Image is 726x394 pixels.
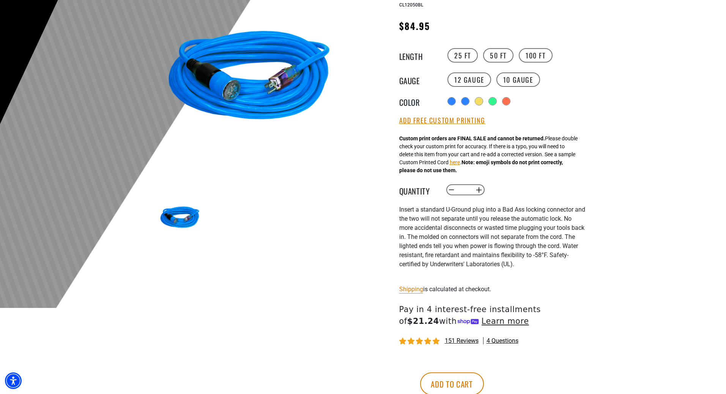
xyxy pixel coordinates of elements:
[399,284,585,294] div: is calculated at checkout.
[399,2,423,8] span: CL12050BL
[399,19,430,33] span: $84.95
[487,337,518,345] span: 4 questions
[450,159,460,166] button: here
[399,286,423,293] a: Shipping
[445,337,479,344] span: 151 reviews
[496,72,540,87] label: 10 Gauge
[399,50,437,60] legend: Length
[399,159,563,173] strong: Note: emoji symbols do not print correctly, please do not use them.
[5,372,22,389] div: Accessibility Menu
[399,96,437,106] legend: Color
[399,75,437,85] legend: Gauge
[158,196,202,240] img: blue
[447,48,478,63] label: 25 FT
[399,205,585,278] div: I
[399,185,437,195] label: Quantity
[399,135,578,174] div: Please double check your custom print for accuracy. If there is a typo, you will need to delete t...
[399,135,545,141] strong: Custom print orders are FINAL SALE and cannot be returned.
[519,48,553,63] label: 100 FT
[483,48,513,63] label: 50 FT
[447,72,491,87] label: 12 Gauge
[399,116,485,125] button: Add Free Custom Printing
[399,338,441,345] span: 4.87 stars
[399,206,585,268] span: nsert a standard U-Ground plug into a Bad Ass locking connector and the two will not separate unt...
